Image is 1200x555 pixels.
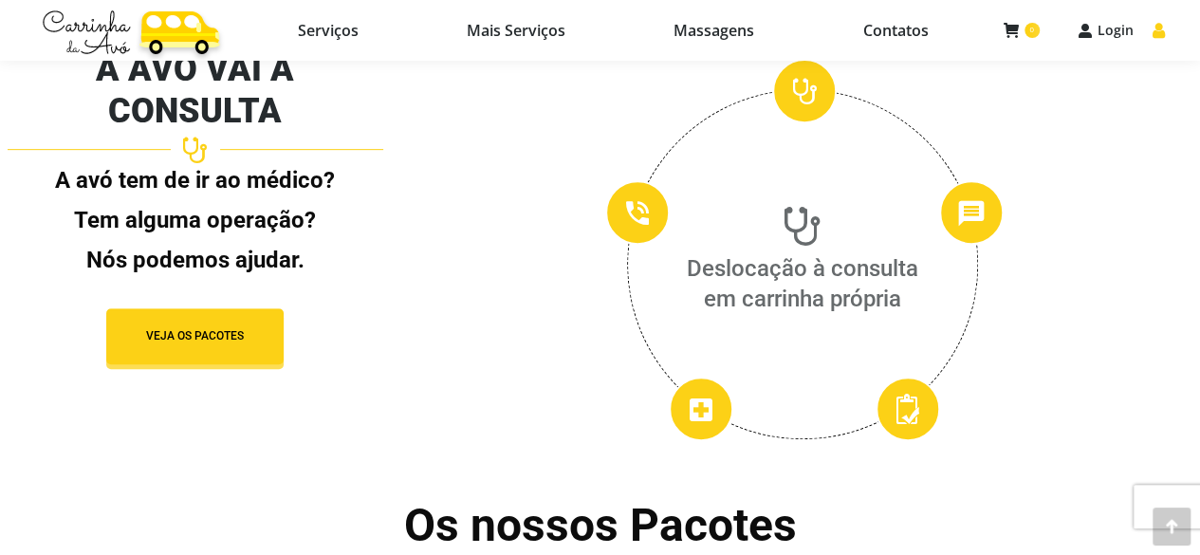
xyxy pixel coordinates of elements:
[8,165,384,275] div: A avó tem de ir ao médico?
[813,17,977,44] a: Contatos
[1078,22,1134,39] a: Login
[1025,23,1040,38] span: 0
[1004,22,1040,39] a: 0
[8,48,384,132] h2: A AVÓ VAI À CONSULTA
[106,308,284,364] button: VEJA OS PACOTES
[8,205,384,235] p: Tem alguma operação?
[674,21,754,40] span: Massagens
[298,21,359,40] span: Serviços
[249,17,408,44] a: Serviços
[8,498,1193,552] h2: Os nossos Pacotes
[681,253,923,314] h3: Deslocação à consulta em carrinha própria
[36,1,225,61] img: Carrinha da Avó
[417,17,615,44] a: Mais Serviços
[467,21,565,40] span: Mais Serviços
[146,328,244,344] span: VEJA OS PACOTES
[862,21,928,40] span: Contatos
[624,17,803,44] a: Massagens
[8,245,384,275] p: Nós podemos ajudar.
